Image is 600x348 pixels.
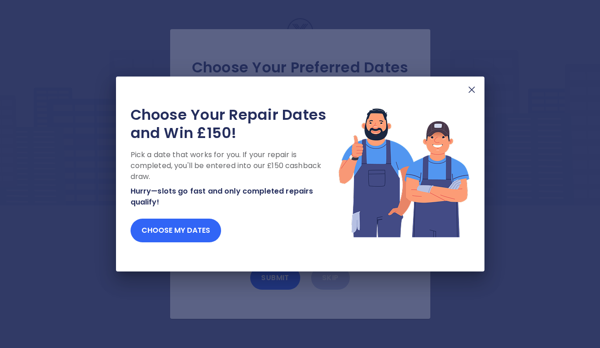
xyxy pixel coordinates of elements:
[131,149,338,182] p: Pick a date that works for you. If your repair is completed, you'll be entered into our £150 cash...
[338,106,470,239] img: Lottery
[131,106,338,142] h2: Choose Your Repair Dates and Win £150!
[131,186,338,208] p: Hurry—slots go fast and only completed repairs qualify!
[131,219,221,242] button: Choose my dates
[466,84,477,95] img: X Mark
